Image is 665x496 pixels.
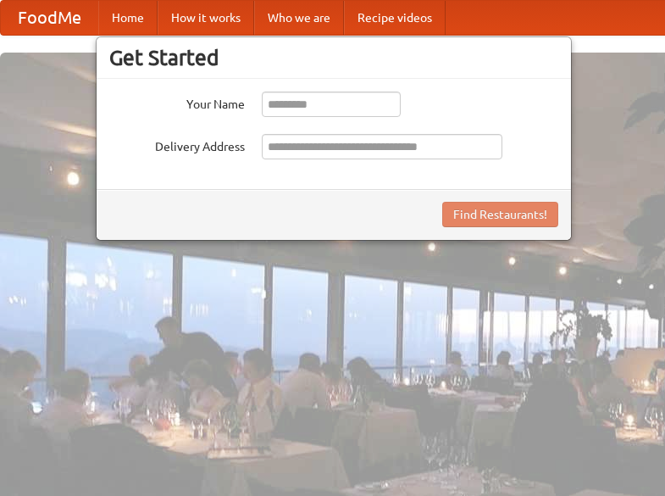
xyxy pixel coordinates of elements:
[1,1,98,35] a: FoodMe
[344,1,446,35] a: Recipe videos
[109,92,245,113] label: Your Name
[254,1,344,35] a: Who we are
[98,1,158,35] a: Home
[109,134,245,155] label: Delivery Address
[158,1,254,35] a: How it works
[442,202,558,227] button: Find Restaurants!
[109,45,558,70] h3: Get Started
